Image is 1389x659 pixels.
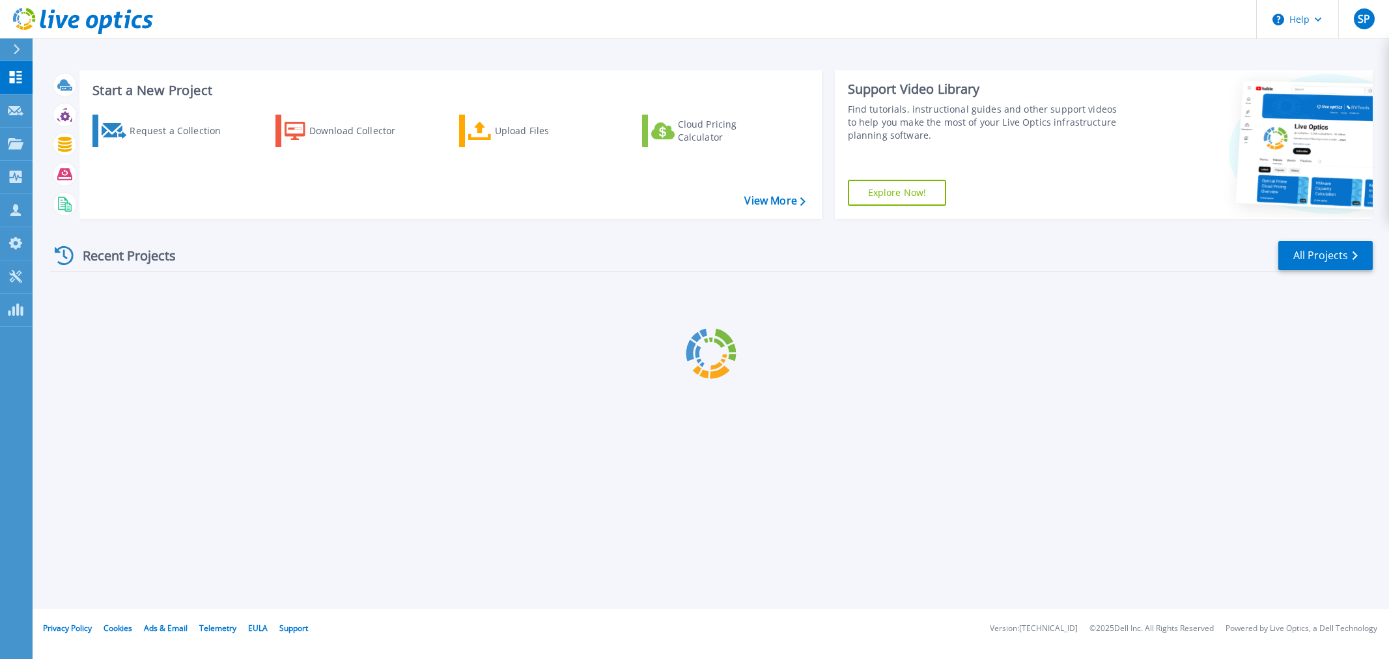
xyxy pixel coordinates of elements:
a: Cookies [104,623,132,634]
span: SP [1358,14,1370,24]
div: Support Video Library [848,81,1124,98]
li: © 2025 Dell Inc. All Rights Reserved [1089,624,1214,633]
a: All Projects [1278,241,1373,270]
div: Recent Projects [50,240,193,272]
div: Find tutorials, instructional guides and other support videos to help you make the most of your L... [848,103,1124,142]
a: Download Collector [275,115,421,147]
a: Privacy Policy [43,623,92,634]
a: Explore Now! [848,180,947,206]
a: Cloud Pricing Calculator [642,115,787,147]
li: Powered by Live Optics, a Dell Technology [1226,624,1377,633]
a: View More [744,195,805,207]
a: Request a Collection [92,115,238,147]
a: EULA [248,623,268,634]
a: Support [279,623,308,634]
div: Download Collector [309,118,414,144]
a: Upload Files [459,115,604,147]
a: Ads & Email [144,623,188,634]
li: Version: [TECHNICAL_ID] [990,624,1078,633]
div: Request a Collection [130,118,234,144]
h3: Start a New Project [92,83,805,98]
div: Cloud Pricing Calculator [678,118,782,144]
a: Telemetry [199,623,236,634]
div: Upload Files [495,118,599,144]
